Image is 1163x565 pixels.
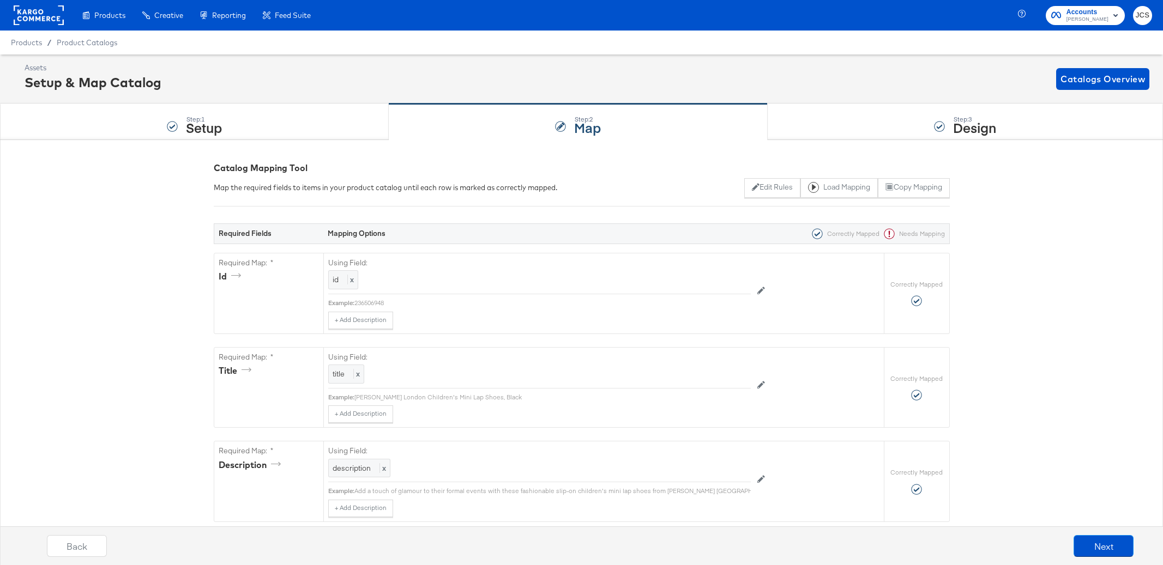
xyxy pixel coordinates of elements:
[574,118,601,136] strong: Map
[328,228,385,238] strong: Mapping Options
[219,352,319,362] label: Required Map: *
[879,228,945,239] div: Needs Mapping
[186,118,222,136] strong: Setup
[47,535,107,557] button: Back
[42,38,57,47] span: /
[1137,9,1148,22] span: JCS
[808,228,879,239] div: Correctly Mapped
[800,178,878,198] button: Load Mapping
[890,374,943,383] label: Correctly Mapped
[212,11,246,20] span: Reporting
[379,463,386,473] span: x
[890,468,943,477] label: Correctly Mapped
[1074,535,1134,557] button: Next
[1056,68,1149,90] button: Catalogs Overview
[219,459,285,471] div: description
[328,258,751,268] label: Using Field:
[94,11,125,20] span: Products
[878,178,949,198] button: Copy Mapping
[11,38,42,47] span: Products
[1066,7,1108,18] span: Accounts
[328,487,354,495] div: Example:
[333,275,339,284] span: id
[275,11,311,20] span: Feed Suite
[328,405,393,423] button: + Add Description
[890,280,943,289] label: Correctly Mapped
[953,118,996,136] strong: Design
[333,463,371,473] span: description
[1046,6,1125,25] button: Accounts[PERSON_NAME]
[214,162,950,174] div: Catalog Mapping Tool
[1133,6,1152,25] button: JCS
[219,258,319,268] label: Required Map: *
[328,352,751,362] label: Using Field:
[214,183,557,193] div: Map the required fields to items in your product catalog until each row is marked as correctly ma...
[25,73,161,92] div: Setup & Map Catalog
[347,275,354,284] span: x
[328,500,393,517] button: + Add Description
[574,116,601,123] div: Step: 2
[328,446,751,456] label: Using Field:
[328,299,354,307] div: Example:
[333,369,345,379] span: title
[353,369,360,379] span: x
[953,116,996,123] div: Step: 3
[154,11,183,20] span: Creative
[219,446,319,456] label: Required Map: *
[1060,71,1145,87] span: Catalogs Overview
[354,299,751,307] div: 236506948
[219,364,255,377] div: title
[219,270,245,283] div: id
[219,228,272,238] strong: Required Fields
[328,312,393,329] button: + Add Description
[354,393,751,402] div: [PERSON_NAME] London Children's Mini Lap Shoes, Black
[1066,15,1108,24] span: [PERSON_NAME]
[186,116,222,123] div: Step: 1
[744,178,800,198] button: Edit Rules
[57,38,117,47] a: Product Catalogs
[25,63,161,73] div: Assets
[328,393,354,402] div: Example:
